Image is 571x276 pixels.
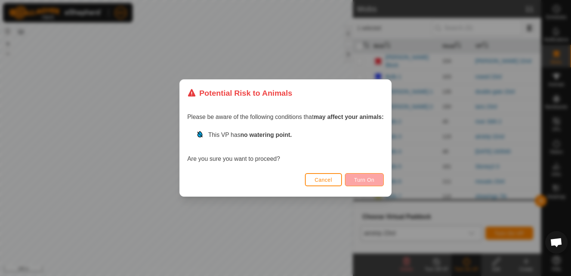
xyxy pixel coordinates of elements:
[314,114,384,120] strong: may affect your animals:
[240,132,292,138] strong: no watering point.
[354,177,374,183] span: Turn On
[315,177,332,183] span: Cancel
[345,173,384,186] button: Turn On
[208,132,292,138] span: This VP has
[187,114,384,120] span: Please be aware of the following conditions that
[187,131,384,163] div: Are you sure you want to proceed?
[187,87,292,99] div: Potential Risk to Animals
[305,173,342,186] button: Cancel
[545,231,568,254] div: Open chat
